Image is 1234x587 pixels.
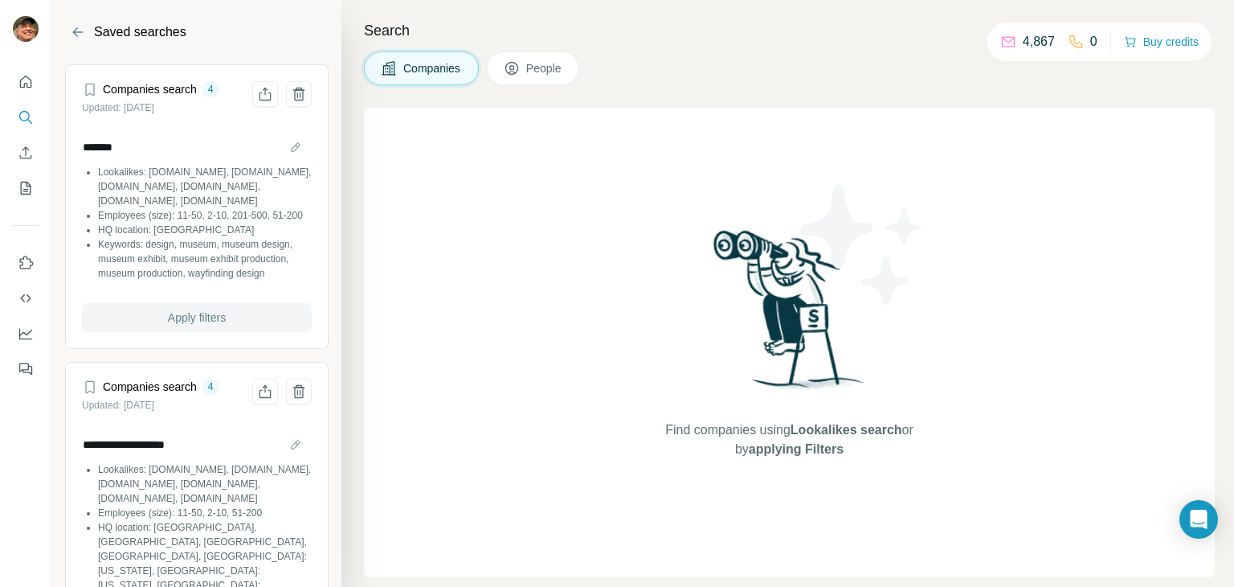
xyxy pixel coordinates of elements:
span: Apply filters [168,310,226,326]
button: Share filters [252,379,278,404]
h4: Companies search [103,81,197,97]
button: Apply filters [82,303,312,332]
p: 0 [1090,32,1097,51]
li: Employees (size): 11-50, 2-10, 51-200 [98,506,312,520]
span: Companies [403,60,462,76]
div: 4 [202,82,220,96]
button: Share filters [252,81,278,107]
h2: Saved searches [94,23,186,42]
img: Avatar [13,16,39,42]
input: Search name [82,433,312,456]
li: Employees (size): 11-50, 2-10, 201-500, 51-200 [98,208,312,223]
span: Lookalikes search [791,423,902,437]
button: Feedback [13,355,39,384]
button: Use Surfe on LinkedIn [13,248,39,277]
small: Updated: [DATE] [82,400,154,411]
li: Lookalikes: [DOMAIN_NAME], [DOMAIN_NAME], [DOMAIN_NAME], [DOMAIN_NAME], [DOMAIN_NAME], [DOMAIN_NAME] [98,165,312,208]
img: Surfe Illustration - Woman searching with binoculars [706,226,873,405]
li: Keywords: design, museum, museum design, museum exhibit, museum exhibit production, museum produc... [98,237,312,281]
li: HQ location: [GEOGRAPHIC_DATA] [98,223,312,237]
p: 4,867 [1023,32,1055,51]
button: Delete saved search [286,379,312,404]
span: Find companies using or by [660,421,917,459]
img: Surfe Illustration - Stars [790,172,934,317]
button: Enrich CSV [13,138,39,167]
button: Delete saved search [286,81,312,107]
div: Open Intercom Messenger [1179,500,1218,539]
h4: Companies search [103,379,197,395]
span: applying Filters [749,442,844,456]
h4: Search [364,19,1215,42]
button: Dashboard [13,319,39,348]
button: Search [13,103,39,132]
button: My lists [13,174,39,203]
small: Updated: [DATE] [82,102,154,113]
li: Lookalikes: [DOMAIN_NAME], [DOMAIN_NAME], [DOMAIN_NAME], [DOMAIN_NAME], [DOMAIN_NAME], [DOMAIN_NAME] [98,462,312,506]
button: Back [65,19,91,45]
input: Search name [82,136,312,158]
div: 4 [202,380,220,394]
span: People [526,60,563,76]
button: Quick start [13,68,39,96]
button: Buy credits [1124,31,1199,53]
button: Use Surfe API [13,284,39,313]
